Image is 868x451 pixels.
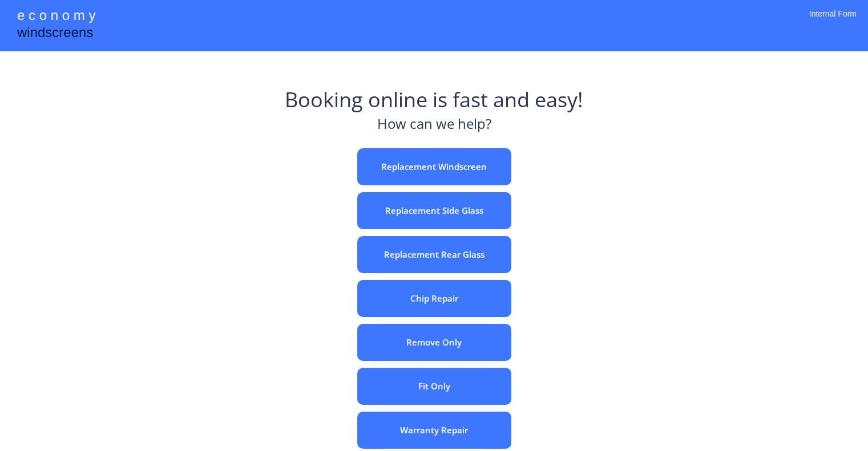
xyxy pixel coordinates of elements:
button: Chip Repair [357,280,511,317]
button: Warranty Repair [357,412,511,449]
div: windscreens [17,23,93,45]
button: Fit Only [357,368,511,405]
div: Booking online is fast and easy! [285,86,583,114]
div: How can we help? [377,114,491,140]
button: Replacement Windscreen [357,148,511,185]
button: Replacement Rear Glass [357,236,511,273]
div: e c o n o m y [17,6,95,27]
button: Replacement Side Glass [357,192,511,229]
div: Internal Form [809,9,857,34]
button: Remove Only [357,324,511,361]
